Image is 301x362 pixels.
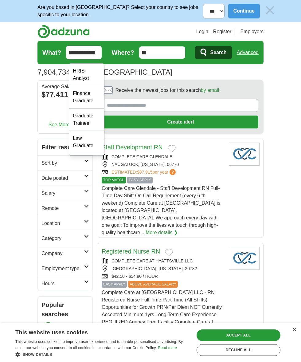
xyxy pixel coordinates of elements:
[170,169,176,175] span: ?
[15,351,189,357] div: Show details
[264,4,276,17] img: icon_close_no_bg.svg
[38,216,92,231] a: Location
[38,139,92,155] h2: Filter results
[292,328,296,332] div: Close
[69,64,104,86] div: HRIS Analyst
[69,131,104,153] div: Law Graduate
[115,87,220,94] span: Receive the newest jobs for this search :
[102,281,127,288] span: EASY APPLY
[128,281,178,288] span: ABOVE AVERAGE SALARY
[69,153,104,168] div: Hr
[49,121,88,128] a: See More Stats ❯
[41,235,84,242] h2: Category
[102,161,224,168] div: NAUGATUCK, [US_STATE], 06770
[41,300,89,319] h2: Popular searches
[41,322,55,335] a: pa
[102,273,224,280] div: $42.50 - $54.80 / HOUR
[41,205,84,212] h2: Remote
[201,88,219,93] a: by email
[111,169,177,175] a: ESTIMATED:$87,915per year?
[41,175,84,182] h2: Date posted
[196,28,208,35] a: Login
[102,186,220,235] span: Complete Care Glendale - Staff Development RN Full-Time Day Shift On Call Requirement (every 6 th...
[38,171,92,186] a: Date posted
[158,346,177,350] a: Read more, opens a new window
[69,86,104,108] div: Finance Graduate
[41,84,89,89] div: Average Salary
[41,89,89,100] div: $77,411
[102,154,224,160] div: COMPLETE CARE GLENDALE
[210,46,226,59] span: Search
[168,145,176,152] button: Add to favorite jobs
[15,340,183,350] span: This website uses cookies to improve user experience and to enable personalised advertising. By u...
[41,280,84,287] h2: Hours
[102,290,222,332] span: Complete Care at [GEOGRAPHIC_DATA] LLC - RN Registered Nurse Full Time Part Time (All Shifts) Opp...
[102,258,224,264] div: COMPLETE CARE AT HYATTSVILLE LLC
[69,108,104,131] div: Graduate Trainee
[38,201,92,216] a: Remote
[38,155,92,171] a: Sort by
[41,220,84,227] h2: Location
[37,67,70,78] span: 7,904,734
[146,229,178,236] a: More details ❯
[15,327,174,336] div: This website uses cookies
[38,261,92,276] a: Employment type
[197,344,280,356] div: Decline all
[38,231,92,246] a: Category
[38,186,92,201] a: Salary
[229,247,260,270] img: Company logo
[41,159,84,167] h2: Sort by
[41,190,84,197] h2: Salary
[37,68,172,76] h1: Jobs in [GEOGRAPHIC_DATA]
[137,170,153,175] span: $87,915
[42,48,61,57] label: What?
[213,28,232,35] a: Register
[229,143,260,166] img: Company logo
[102,266,224,272] div: [GEOGRAPHIC_DATA], [US_STATE], 20782
[37,4,203,18] p: Are you based in [GEOGRAPHIC_DATA]? Select your country to see jobs specific to your location.
[111,48,134,57] label: Where?
[41,265,84,272] h2: Employment type
[23,352,52,357] span: Show details
[102,144,163,151] a: Staff Development RN
[195,46,232,59] button: Search
[102,248,160,255] a: Registered Nurse RN
[197,329,280,341] div: Accept all
[240,28,264,35] a: Employers
[237,46,259,59] a: Advanced
[38,246,92,261] a: Company
[165,249,173,257] button: Add to favorite jobs
[102,177,126,183] span: TOP MATCH
[127,177,152,183] span: EASY APPLY
[37,25,90,38] img: Adzuna logo
[38,276,92,291] a: Hours
[103,116,258,128] button: Create alert
[41,250,84,257] h2: Company
[228,4,260,18] button: Continue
